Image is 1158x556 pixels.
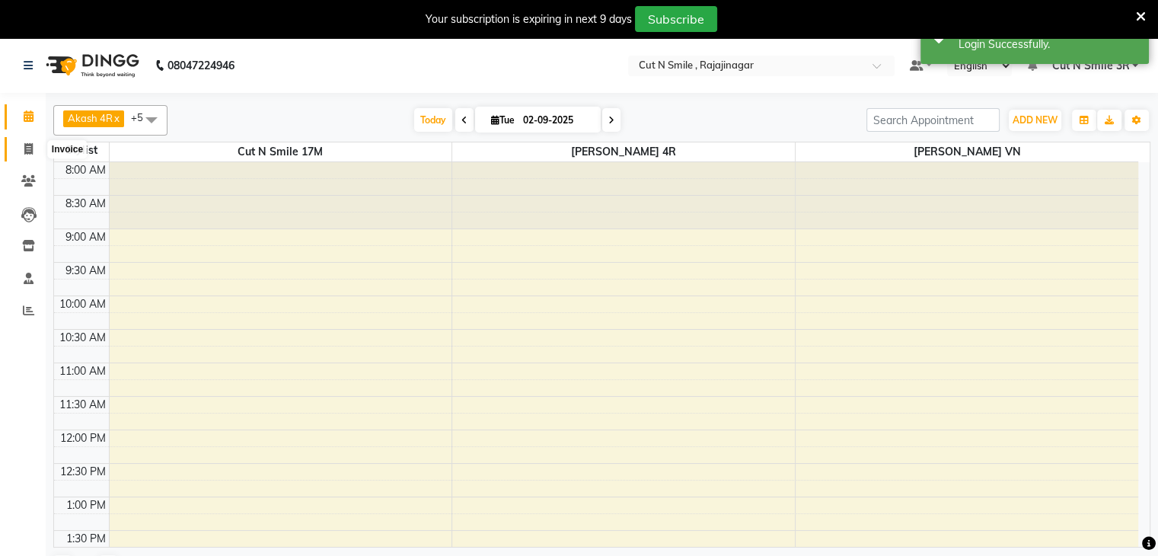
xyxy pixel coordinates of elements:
span: Cut N Smile 17M [110,142,452,161]
div: Invoice [48,141,87,159]
input: 2025-09-02 [518,109,595,132]
div: 1:00 PM [63,497,109,513]
div: 12:00 PM [57,430,109,446]
span: Akash 4R [68,112,113,124]
div: 9:00 AM [62,229,109,245]
button: ADD NEW [1009,110,1061,131]
div: 11:00 AM [56,363,109,379]
div: Login Successfully. [959,37,1137,53]
a: x [113,112,120,124]
button: Subscribe [635,6,717,32]
div: 8:30 AM [62,196,109,212]
div: Your subscription is expiring in next 9 days [426,11,632,27]
span: [PERSON_NAME] VN [796,142,1138,161]
span: Today [414,108,452,132]
div: 11:30 AM [56,397,109,413]
div: 8:00 AM [62,162,109,178]
span: Cut N Smile 3R [1051,58,1129,74]
span: [PERSON_NAME] 4R [452,142,795,161]
span: +5 [131,111,155,123]
span: Tue [487,114,518,126]
input: Search Appointment [866,108,1000,132]
div: 10:30 AM [56,330,109,346]
div: 10:00 AM [56,296,109,312]
div: 9:30 AM [62,263,109,279]
div: 12:30 PM [57,464,109,480]
div: 1:30 PM [63,531,109,547]
img: logo [39,44,143,87]
b: 08047224946 [167,44,234,87]
span: ADD NEW [1013,114,1058,126]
